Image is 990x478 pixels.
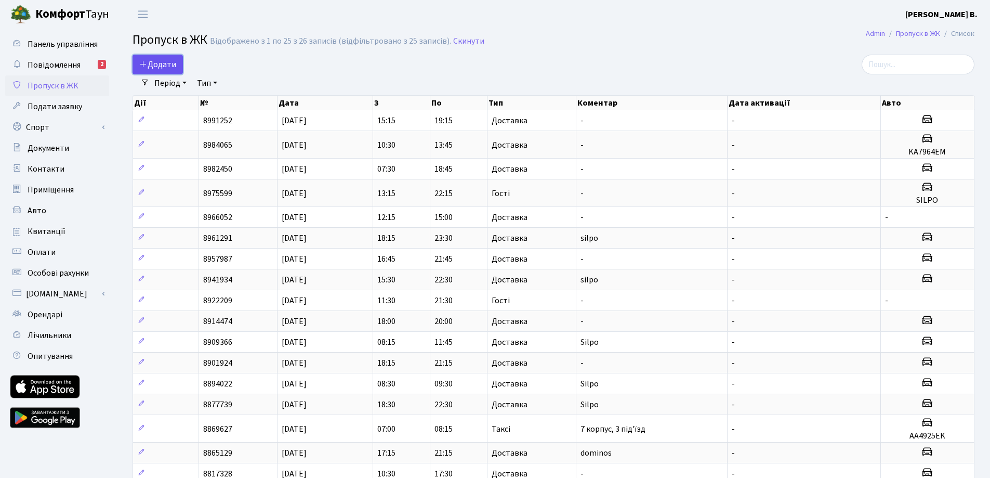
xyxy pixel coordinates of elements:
span: - [732,337,735,348]
span: 8957987 [203,253,232,265]
span: Додати [139,59,176,70]
nav: breadcrumb [850,23,990,45]
a: Період [150,74,191,92]
span: - [732,253,735,265]
span: [DATE] [282,115,307,126]
a: Орендарі [5,304,109,325]
span: Пропуск в ЖК [133,31,207,49]
span: 8922209 [203,295,232,306]
span: - [580,295,584,306]
span: silpo [580,232,598,244]
a: Пропуск в ЖК [5,75,109,96]
span: 18:15 [377,357,395,369]
span: Доставка [492,141,527,149]
span: - [732,316,735,327]
span: Особові рахунки [28,267,89,279]
a: Пропуск в ЖК [896,28,940,39]
span: Документи [28,143,69,154]
span: 08:15 [377,337,395,348]
span: - [732,423,735,435]
span: 15:30 [377,274,395,286]
span: - [732,357,735,369]
span: 08:15 [434,423,453,435]
div: 2 [98,60,106,69]
span: 18:30 [377,399,395,410]
span: - [732,232,735,244]
a: Оплати [5,242,109,263]
span: - [732,212,735,223]
span: [DATE] [282,378,307,390]
span: 13:45 [434,139,453,151]
span: Таун [35,6,109,23]
span: Доставка [492,165,527,173]
span: 21:15 [434,447,453,459]
span: Доставка [492,338,527,346]
span: 18:45 [434,163,453,175]
span: 8909366 [203,337,232,348]
span: 8914474 [203,316,232,327]
span: 07:30 [377,163,395,175]
span: Авто [28,205,46,216]
span: [DATE] [282,232,307,244]
a: Admin [866,28,885,39]
span: - [732,274,735,286]
th: По [430,96,487,110]
button: Переключити навігацію [130,6,156,23]
span: 17:15 [377,447,395,459]
a: Особові рахунки [5,263,109,283]
span: [DATE] [282,337,307,348]
span: [DATE] [282,212,307,223]
a: Спорт [5,117,109,138]
span: Доставка [492,234,527,242]
th: Дата [278,96,373,110]
span: - [580,357,584,369]
span: Доставка [492,213,527,222]
span: Таксі [492,425,510,433]
span: dominos [580,447,612,459]
span: 08:30 [377,378,395,390]
span: 15:00 [434,212,453,223]
span: 8877739 [203,399,232,410]
span: Доставка [492,470,527,478]
span: - [732,399,735,410]
img: logo.png [10,4,31,25]
b: Комфорт [35,6,85,22]
span: [DATE] [282,357,307,369]
span: 07:00 [377,423,395,435]
span: 12:15 [377,212,395,223]
span: 8865129 [203,447,232,459]
span: - [580,212,584,223]
span: 11:30 [377,295,395,306]
th: Дії [133,96,199,110]
span: 09:30 [434,378,453,390]
a: Опитування [5,346,109,367]
span: 8991252 [203,115,232,126]
span: - [885,212,888,223]
span: Повідомлення [28,59,81,71]
th: Тип [487,96,576,110]
span: Гості [492,189,510,198]
th: № [199,96,278,110]
th: З [373,96,430,110]
span: - [732,447,735,459]
span: Опитування [28,351,73,362]
span: [DATE] [282,163,307,175]
span: - [580,115,584,126]
span: Доставка [492,380,527,388]
span: Контакти [28,163,64,175]
span: 21:45 [434,253,453,265]
a: Додати [133,55,183,74]
span: - [580,253,584,265]
span: [DATE] [282,253,307,265]
span: 8982450 [203,163,232,175]
span: 15:15 [377,115,395,126]
a: [PERSON_NAME] В. [905,8,978,21]
span: [DATE] [282,188,307,199]
span: 10:30 [377,139,395,151]
a: Документи [5,138,109,159]
a: Контакти [5,159,109,179]
span: silpo [580,274,598,286]
span: Доставка [492,449,527,457]
span: - [732,163,735,175]
span: 22:15 [434,188,453,199]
